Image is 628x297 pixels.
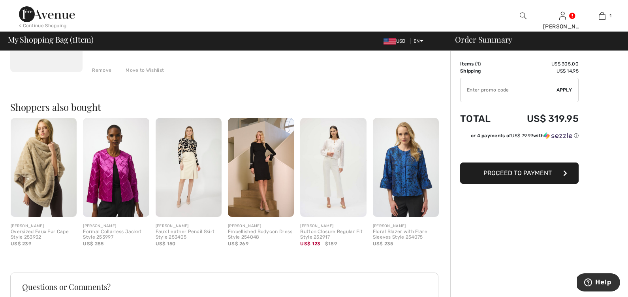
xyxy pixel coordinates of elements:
[83,241,103,247] span: US$ 285
[19,6,75,22] img: 1ère Avenue
[373,229,439,240] div: Floral Blazer with Flare Sleeves Style 254075
[11,229,77,240] div: Oversized Faux Fur Cape Style 253932
[83,229,149,240] div: Formal Collarless Jacket Style 253997
[461,78,557,102] input: Promo code
[228,229,294,240] div: Embellished Bodycon Dress Style 254048
[460,60,504,67] td: Items ( )
[460,163,579,184] button: Proceed to Payment
[504,105,579,132] td: US$ 319.95
[11,241,31,247] span: US$ 239
[373,241,393,247] span: US$ 235
[583,11,621,21] a: 1
[460,142,579,160] iframe: PayPal-paypal
[559,12,566,19] a: Sign In
[559,11,566,21] img: My Info
[83,223,149,229] div: [PERSON_NAME]
[11,118,77,217] img: Oversized Faux Fur Cape Style 253932
[8,35,94,43] span: My Shopping Bag ( Item)
[544,132,572,139] img: Sezzle
[543,22,582,31] div: [PERSON_NAME]
[119,67,164,74] div: Move to Wishlist
[325,240,337,247] span: $189
[483,169,552,177] span: Proceed to Payment
[72,34,75,44] span: 1
[520,11,526,21] img: search the website
[384,38,409,44] span: USD
[300,229,366,240] div: Button Closure Regular Fit Style 252917
[92,67,111,74] div: Remove
[10,102,445,112] h2: Shoppers also bought
[577,273,620,293] iframe: Opens a widget where you can find more information
[156,241,176,247] span: US$ 150
[384,38,396,45] img: US Dollar
[471,132,579,139] div: or 4 payments of with
[460,105,504,132] td: Total
[599,11,605,21] img: My Bag
[373,223,439,229] div: [PERSON_NAME]
[22,283,427,291] h3: Questions or Comments?
[460,132,579,142] div: or 4 payments ofUS$ 79.99withSezzle Click to learn more about Sezzle
[228,241,248,247] span: US$ 269
[83,118,149,217] img: Formal Collarless Jacket Style 253997
[19,22,67,29] div: < Continue Shopping
[504,67,579,75] td: US$ 14.95
[156,118,222,217] img: Faux Leather Pencil Skirt Style 253405
[228,223,294,229] div: [PERSON_NAME]
[11,223,77,229] div: [PERSON_NAME]
[609,12,611,19] span: 1
[373,118,439,217] img: Floral Blazer with Flare Sleeves Style 254075
[300,223,366,229] div: [PERSON_NAME]
[446,35,623,43] div: Order Summary
[300,118,366,217] img: Button Closure Regular Fit Style 252917
[511,133,533,138] span: US$ 79.99
[504,60,579,67] td: US$ 305.00
[156,223,222,229] div: [PERSON_NAME]
[414,38,423,44] span: EN
[156,229,222,240] div: Faux Leather Pencil Skirt Style 253405
[460,67,504,75] td: Shipping
[300,241,320,247] span: US$ 123
[557,86,572,93] span: Apply
[228,118,294,217] img: Embellished Bodycon Dress Style 254048
[477,61,479,67] span: 1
